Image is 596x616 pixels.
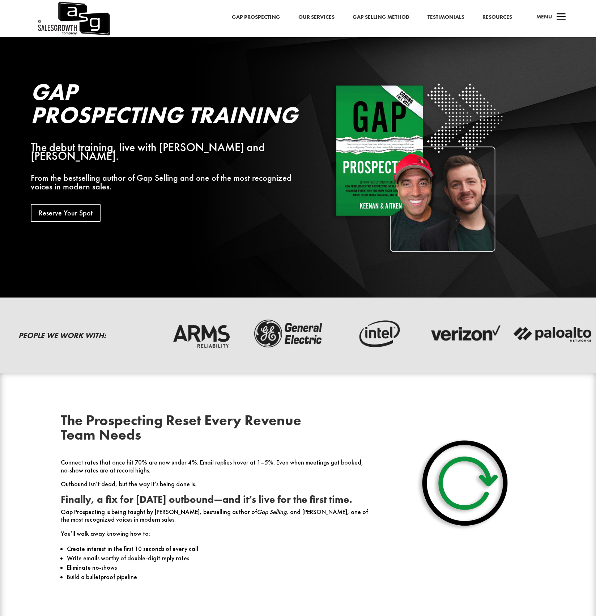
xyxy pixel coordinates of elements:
img: palato-networks-logo-dark [512,318,593,350]
a: Testimonials [427,13,464,22]
img: intel-logo-dark [337,318,417,350]
img: Reset Flat Shadow [395,413,535,554]
img: arms-reliability-logo-dark [161,318,242,350]
a: Resources [482,13,512,22]
em: Gap Selling [257,508,286,516]
img: ge-logo-dark [249,318,329,350]
a: Gap Prospecting [232,13,280,22]
li: Create interest in the first 10 seconds of every call [67,544,369,553]
h2: The Prospecting Reset Every Revenue Team Needs [61,413,369,446]
li: Write emails worthy of double-digit reply rates [67,553,369,563]
li: Eliminate no-shows [67,563,369,572]
a: Our Services [298,13,335,22]
span: a [554,10,569,25]
p: Outbound isn’t dead, but the way it’s being done is. [61,480,369,495]
p: Gap Prospecting is being taught by [PERSON_NAME], bestselling author of , and [PERSON_NAME], one ... [61,508,369,530]
a: Reserve Your Spot [31,204,101,222]
span: Menu [536,13,552,20]
li: Build a bulletproof pipeline [67,572,369,582]
p: Connect rates that once hit 70% are now under 4%. Email replies hover at 1–5%. Even when meetings... [61,459,369,480]
img: Square White - Shadow [331,80,506,254]
a: Gap Selling Method [353,13,409,22]
p: From the bestselling author of Gap Selling and one of the most recognized voices in modern sales. [31,174,305,191]
h2: Gap Prospecting Training [31,80,305,130]
img: verizon-logo-dark [425,318,505,350]
div: The debut training, live with [PERSON_NAME] and [PERSON_NAME]. [31,143,305,161]
strong: Finally, a fix for [DATE] outbound—and it’s live for the first time. [61,493,352,506]
p: You’ll walk away knowing how to: [61,530,369,544]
